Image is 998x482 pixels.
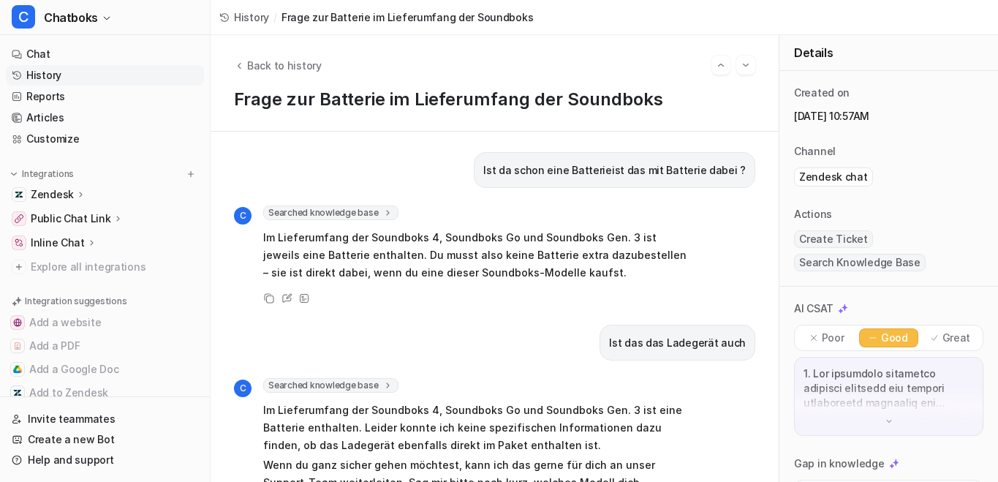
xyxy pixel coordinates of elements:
[263,229,691,282] p: Im Lieferumfang der Soundboks 4, Soundboks Go und Soundboks Gen. 3 ist jeweils eine Batterie enth...
[13,318,22,327] img: Add a website
[822,331,844,345] p: Poor
[234,10,269,25] span: History
[794,456,885,471] p: Gap in knowledge
[794,254,926,271] span: Search Knowledge Base
[6,108,204,128] a: Articles
[6,311,204,334] button: Add a websiteAdd a website
[794,86,850,100] p: Created on
[716,59,726,72] img: Previous session
[263,402,691,454] p: Im Lieferumfang der Soundboks 4, Soundboks Go und Soundboks Gen. 3 ist eine Batterie enthalten. L...
[31,236,85,250] p: Inline Chat
[263,378,398,393] span: Searched knowledge base
[22,168,74,180] p: Integrations
[804,366,974,410] p: 1. Lor ipsumdolo sitametco adipisci elitsedd eiu tempori utlaboreetd magnaaliq eni adminimv quisn...
[6,44,204,64] a: Chat
[6,129,204,149] a: Customize
[31,187,74,202] p: Zendesk
[609,334,746,352] p: Ist das das Ladegerät auch
[884,416,894,426] img: down-arrow
[247,58,322,73] span: Back to history
[281,10,534,25] span: Frage zur Batterie im Lieferumfang der Soundboks
[15,238,23,247] img: Inline Chat
[711,56,730,75] button: Go to previous session
[13,342,22,350] img: Add a PDF
[234,89,755,110] h1: Frage zur Batterie im Lieferumfang der Soundboks
[234,380,252,397] span: C
[9,169,19,179] img: expand menu
[25,295,126,308] p: Integration suggestions
[6,450,204,470] a: Help and support
[6,334,204,358] button: Add a PDFAdd a PDF
[12,5,35,29] span: C
[31,255,198,279] span: Explore all integrations
[15,190,23,199] img: Zendesk
[6,429,204,450] a: Create a new Bot
[219,10,269,25] a: History
[234,58,322,73] button: Back to history
[13,388,22,397] img: Add to Zendesk
[881,331,908,345] p: Good
[794,230,873,248] span: Create Ticket
[13,365,22,374] img: Add a Google Doc
[44,7,98,28] span: Chatboks
[6,409,204,429] a: Invite teammates
[6,86,204,107] a: Reports
[794,144,836,159] p: Channel
[6,257,204,277] a: Explore all integrations
[15,214,23,223] img: Public Chat Link
[263,206,398,220] span: Searched knowledge base
[483,162,746,179] p: Ist da schon eine Batterieist das mit Batterie dabei ?
[12,260,26,274] img: explore all integrations
[794,301,833,316] p: AI CSAT
[741,59,751,72] img: Next session
[799,170,868,184] p: Zendesk chat
[6,381,204,404] button: Add to ZendeskAdd to Zendesk
[186,169,196,179] img: menu_add.svg
[942,331,971,345] p: Great
[779,35,998,71] div: Details
[794,207,832,222] p: Actions
[6,358,204,381] button: Add a Google DocAdd a Google Doc
[31,211,111,226] p: Public Chat Link
[273,10,277,25] span: /
[6,65,204,86] a: History
[794,109,983,124] p: [DATE] 10:57AM
[6,167,78,181] button: Integrations
[736,56,755,75] button: Go to next session
[234,207,252,225] span: C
